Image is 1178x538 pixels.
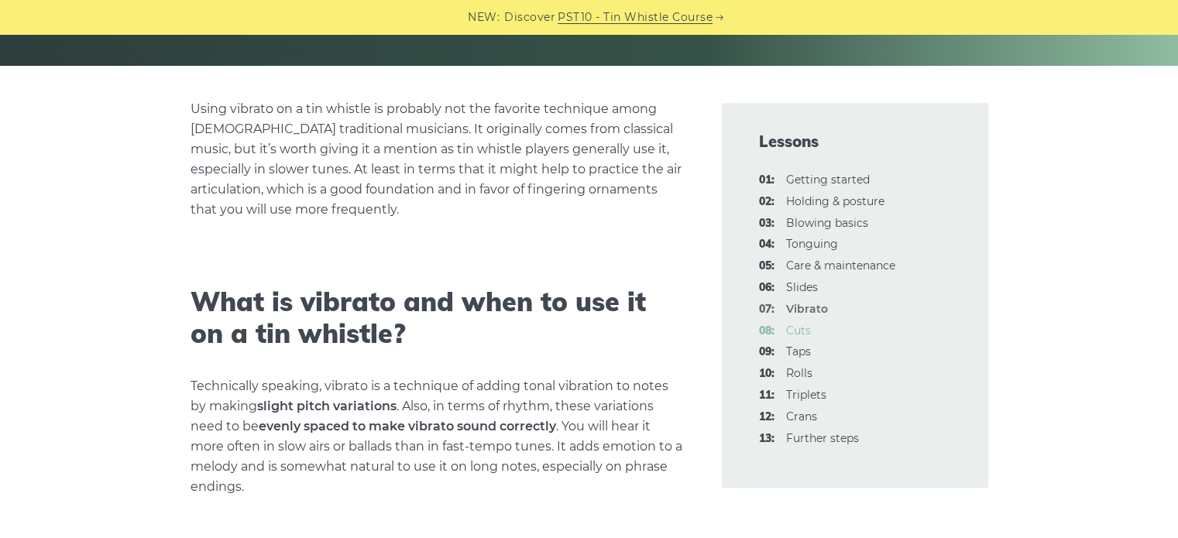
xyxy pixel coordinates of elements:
span: 11: [759,386,774,405]
h2: What is vibrato and when to use it on a tin whistle? [191,286,685,350]
a: 08:Cuts [786,324,811,338]
a: 10:Rolls [786,366,812,380]
span: 03: [759,214,774,233]
a: 12:Crans [786,409,817,423]
span: NEW: [468,9,500,26]
a: 01:Getting started [786,173,870,187]
span: 13: [759,430,774,448]
a: 11:Triplets [786,388,826,402]
a: 05:Care & maintenance [786,259,895,272]
a: PST10 - Tin Whistle Course [558,9,713,26]
span: 06: [759,279,774,297]
a: 03:Blowing basics [786,216,868,230]
span: 04: [759,235,774,254]
span: 09: [759,343,774,362]
span: 10: [759,365,774,383]
span: 07: [759,300,774,319]
p: Using vibrato on a tin whistle is probably not the favorite technique among [DEMOGRAPHIC_DATA] tr... [191,99,685,220]
strong: Vibrato [786,302,828,316]
a: 13:Further steps [786,431,859,445]
span: 01: [759,171,774,190]
a: 02:Holding & posture [786,194,884,208]
a: 06:Slides [786,280,818,294]
span: Lessons [759,131,951,152]
strong: evenly spaced to make vibrato sound correctly [259,419,556,433]
p: Technically speaking, vibrato is a technique of adding tonal vibration to notes by making . Also,... [191,376,685,497]
span: 12: [759,408,774,427]
span: 08: [759,322,774,341]
a: 04:Tonguing [786,237,838,251]
span: 05: [759,257,774,276]
span: 02: [759,193,774,211]
a: 09:Taps [786,344,811,358]
span: Discover [504,9,555,26]
strong: slight pitch variations [257,399,397,413]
